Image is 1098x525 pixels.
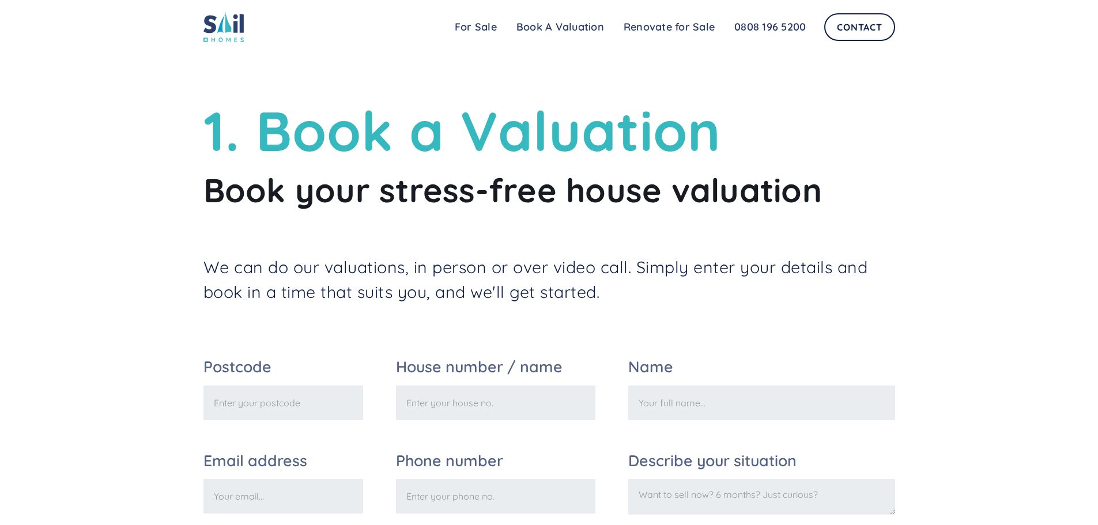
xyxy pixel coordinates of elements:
[396,453,596,469] label: Phone number
[396,359,596,375] label: House number / name
[203,453,363,469] label: Email address
[725,16,816,39] a: 0808 196 5200
[203,255,895,304] p: We can do our valuations, in person or over video call. Simply enter your details and book in a t...
[203,359,363,375] label: Postcode
[628,386,895,420] input: Your full name...
[445,16,507,39] a: For Sale
[203,386,363,420] input: Enter your postcode
[396,386,596,420] input: Enter your house no.
[203,98,895,164] h1: 1. Book a Valuation
[628,453,895,469] label: Describe your situation
[628,359,895,375] label: Name
[507,16,614,39] a: Book A Valuation
[396,479,596,513] input: Enter your phone no.
[824,13,895,41] a: Contact
[203,169,895,210] h2: Book your stress-free house valuation
[203,12,244,42] img: sail home logo colored
[203,479,363,513] input: Your email...
[614,16,725,39] a: Renovate for Sale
